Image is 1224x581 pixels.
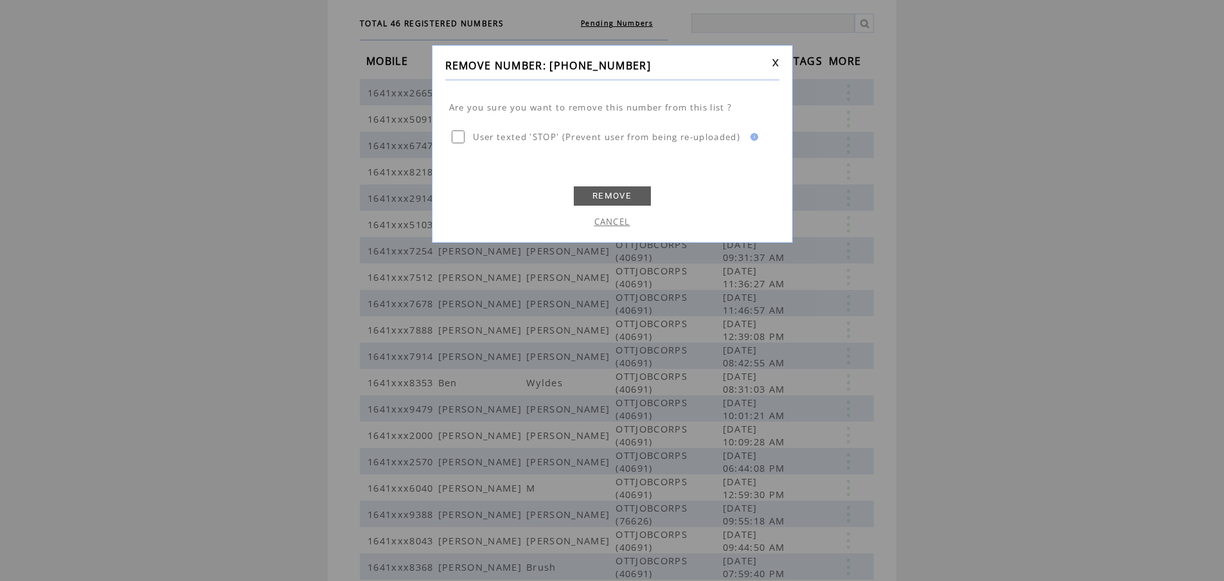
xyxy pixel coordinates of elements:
a: CANCEL [594,216,630,228]
a: REMOVE [574,186,651,206]
img: help.gif [747,133,758,141]
span: User texted 'STOP' (Prevent user from being re-uploaded) [473,131,741,143]
span: REMOVE NUMBER: [PHONE_NUMBER] [445,58,652,73]
span: Are you sure you want to remove this number from this list ? [449,102,732,113]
